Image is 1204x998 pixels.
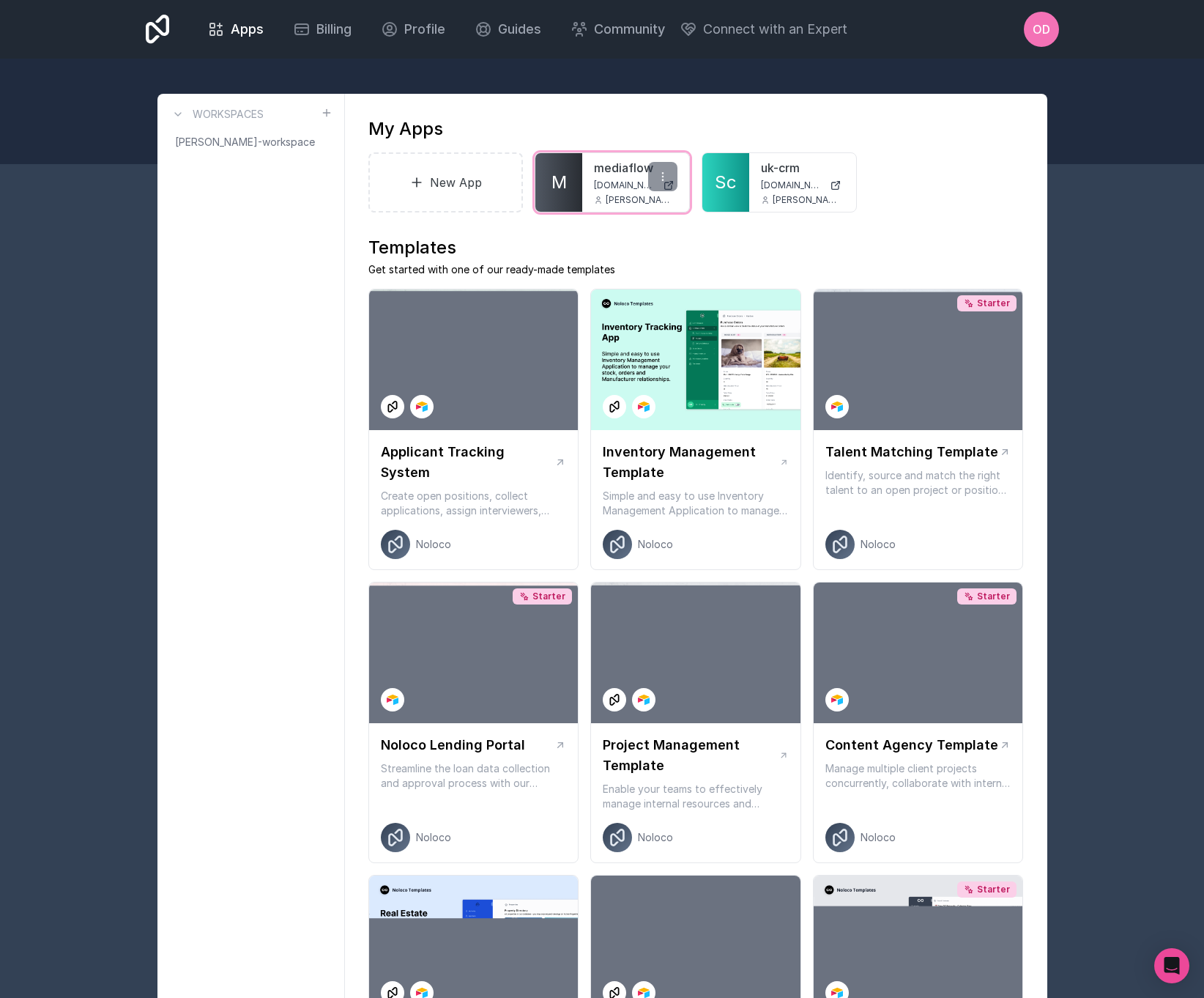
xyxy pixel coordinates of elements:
[861,537,896,552] span: Noloco
[281,13,363,45] a: Billing
[316,19,352,40] span: Billing
[193,107,264,122] h3: Workspaces
[381,442,555,483] h1: Applicant Tracking System
[861,830,896,845] span: Noloco
[638,694,650,706] img: Airtable Logo
[369,13,457,45] a: Profile
[773,194,844,206] span: [PERSON_NAME][EMAIL_ADDRESS][PERSON_NAME][DOMAIN_NAME]
[603,442,779,483] h1: Inventory Management Template
[638,830,673,845] span: Noloco
[368,117,443,141] h1: My Apps
[594,180,677,191] a: [DOMAIN_NAME]
[680,19,847,40] button: Connect with an Expert
[702,153,749,212] a: Sc
[977,297,1010,309] span: Starter
[368,152,524,212] a: New App
[761,159,844,177] a: uk-crm
[559,13,677,45] a: Community
[606,194,677,206] span: [PERSON_NAME][EMAIL_ADDRESS][PERSON_NAME][DOMAIN_NAME]
[703,19,847,40] span: Connect with an Expert
[977,591,1010,602] span: Starter
[1033,21,1050,38] span: OD
[381,735,525,755] h1: Noloco Lending Portal
[416,401,428,413] img: Airtable Logo
[594,19,665,40] span: Community
[416,830,451,845] span: Noloco
[416,537,451,552] span: Noloco
[603,489,789,518] p: Simple and easy to use Inventory Management Application to manage your stock, orders and Manufact...
[231,19,264,40] span: Apps
[169,129,332,155] a: [PERSON_NAME]-workspace
[977,884,1010,895] span: Starter
[387,694,398,706] img: Airtable Logo
[532,591,565,602] span: Starter
[535,153,582,212] a: M
[381,761,567,791] p: Streamline the loan data collection and approval process with our Lending Portal template.
[603,782,789,811] p: Enable your teams to effectively manage internal resources and execute client projects on time.
[594,159,677,177] a: mediaflow
[825,442,998,462] h1: Talent Matching Template
[831,694,843,706] img: Airtable Logo
[551,171,567,194] span: M
[498,19,541,40] span: Guides
[404,19,445,40] span: Profile
[381,489,567,518] p: Create open positions, collect applications, assign interviewers, centralise candidate feedback a...
[638,537,673,552] span: Noloco
[715,171,737,194] span: Sc
[196,13,275,45] a: Apps
[1154,948,1189,983] div: Open Intercom Messenger
[825,761,1011,791] p: Manage multiple client projects concurrently, collaborate with internal and external stakeholders...
[175,135,315,149] span: [PERSON_NAME]-workspace
[638,401,650,413] img: Airtable Logo
[594,180,657,191] span: [DOMAIN_NAME]
[825,468,1011,498] p: Identify, source and match the right talent to an open project or position with our Talent Matchi...
[169,106,264,123] a: Workspaces
[825,735,998,755] h1: Content Agency Template
[831,401,843,413] img: Airtable Logo
[368,262,1024,277] p: Get started with one of our ready-made templates
[368,236,1024,259] h1: Templates
[761,180,844,191] a: [DOMAIN_NAME]
[761,180,824,191] span: [DOMAIN_NAME]
[463,13,553,45] a: Guides
[603,735,778,776] h1: Project Management Template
